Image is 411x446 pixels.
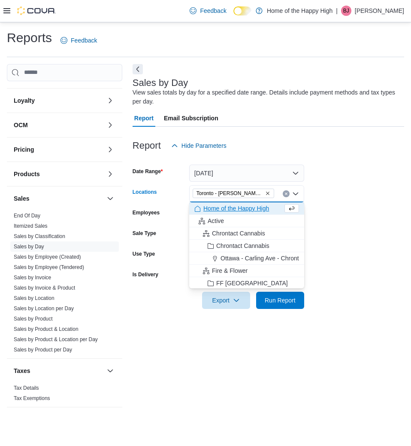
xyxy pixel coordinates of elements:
[355,6,404,16] p: [PERSON_NAME]
[105,366,115,376] button: Taxes
[341,6,351,16] div: Brock Jekill
[189,165,304,182] button: [DATE]
[105,95,115,106] button: Loyalty
[14,315,53,322] span: Sales by Product
[14,264,84,270] a: Sales by Employee (Tendered)
[216,241,269,250] span: Chrontact Cannabis
[14,170,40,178] h3: Products
[14,346,72,353] span: Sales by Product per Day
[14,194,30,203] h3: Sales
[181,141,227,150] span: Hide Parameters
[57,32,100,49] a: Feedback
[189,202,304,215] button: Home of the Happy High
[14,213,40,219] a: End Of Day
[14,96,35,105] h3: Loyalty
[7,29,52,46] h1: Reports
[14,244,44,250] a: Sales by Day
[133,189,157,196] label: Locations
[265,296,296,305] span: Run Report
[14,121,103,129] button: OCM
[14,274,51,281] span: Sales by Invoice
[105,144,115,155] button: Pricing
[14,326,79,333] span: Sales by Product & Location
[14,336,98,343] span: Sales by Product & Location per Day
[189,215,304,227] button: Active
[17,6,56,15] img: Cova
[216,279,288,287] span: FF [GEOGRAPHIC_DATA]
[14,284,75,291] span: Sales by Invoice & Product
[14,96,103,105] button: Loyalty
[14,121,28,129] h3: OCM
[189,240,304,252] button: Chrontact Cannabis
[105,193,115,204] button: Sales
[14,145,103,154] button: Pricing
[14,295,54,301] a: Sales by Location
[14,326,79,332] a: Sales by Product & Location
[189,227,304,240] button: Chrontact Cannabis
[14,243,44,250] span: Sales by Day
[14,275,51,281] a: Sales by Invoice
[134,110,154,127] span: Report
[256,292,304,309] button: Run Report
[133,88,400,106] div: View sales totals by day for a specified date range. Details include payment methods and tax type...
[14,76,35,82] a: Transfers
[133,271,158,278] label: Is Delivery
[133,209,160,216] label: Employees
[343,6,349,16] span: BJ
[14,254,81,260] span: Sales by Employee (Created)
[186,2,230,19] a: Feedback
[14,170,103,178] button: Products
[14,385,39,391] span: Tax Details
[233,6,251,15] input: Dark Mode
[189,252,304,265] button: Ottawa - Carling Ave - Chrontact Cannabis
[14,347,72,353] a: Sales by Product per Day
[14,233,65,239] a: Sales by Classification
[14,367,30,375] h3: Taxes
[202,292,250,309] button: Export
[7,383,122,407] div: Taxes
[189,277,304,290] button: FF [GEOGRAPHIC_DATA]
[14,254,81,260] a: Sales by Employee (Created)
[14,305,74,312] span: Sales by Location per Day
[196,189,263,198] span: Toronto - [PERSON_NAME] Ave - Friendly Stranger
[207,292,245,309] span: Export
[168,137,230,154] button: Hide Parameters
[133,141,161,151] h3: Report
[14,212,40,219] span: End Of Day
[212,266,248,275] span: Fire & Flower
[133,250,155,257] label: Use Type
[212,229,265,238] span: Chrontact Cannabis
[14,223,48,229] span: Itemized Sales
[14,385,39,391] a: Tax Details
[14,305,74,312] a: Sales by Location per Day
[14,316,53,322] a: Sales by Product
[105,169,115,179] button: Products
[193,189,274,198] span: Toronto - Danforth Ave - Friendly Stranger
[105,120,115,130] button: OCM
[267,6,332,16] p: Home of the Happy High
[133,64,143,74] button: Next
[14,233,65,240] span: Sales by Classification
[14,285,75,291] a: Sales by Invoice & Product
[203,204,269,213] span: Home of the Happy High
[14,367,103,375] button: Taxes
[133,78,188,88] h3: Sales by Day
[208,217,224,225] span: Active
[164,110,218,127] span: Email Subscription
[14,223,48,229] a: Itemized Sales
[14,395,50,401] a: Tax Exemptions
[336,6,338,16] p: |
[265,191,270,196] button: Remove Toronto - Danforth Ave - Friendly Stranger from selection in this group
[14,194,103,203] button: Sales
[133,230,156,237] label: Sale Type
[14,145,34,154] h3: Pricing
[133,168,163,175] label: Date Range
[189,265,304,277] button: Fire & Flower
[200,6,226,15] span: Feedback
[71,36,97,45] span: Feedback
[14,336,98,342] a: Sales by Product & Location per Day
